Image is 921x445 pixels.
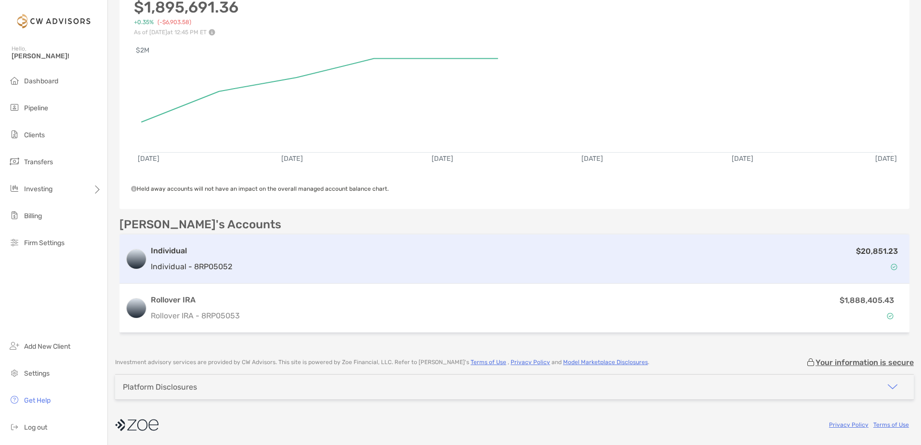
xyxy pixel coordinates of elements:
span: Firm Settings [24,239,65,247]
text: [DATE] [432,155,453,163]
span: Log out [24,423,47,432]
p: Your information is secure [816,358,914,367]
p: Investment advisory services are provided by CW Advisors . This site is powered by Zoe Financial,... [115,359,649,366]
span: Billing [24,212,42,220]
text: [DATE] [875,155,897,163]
img: settings icon [9,367,20,379]
p: As of [DATE] at 12:45 PM ET [134,29,238,36]
span: Get Help [24,396,51,405]
img: clients icon [9,129,20,140]
span: Dashboard [24,77,58,85]
img: get-help icon [9,394,20,406]
img: investing icon [9,183,20,194]
p: $1,888,405.43 [840,294,894,306]
span: Settings [24,369,50,378]
img: dashboard icon [9,75,20,86]
text: [DATE] [581,155,603,163]
img: transfers icon [9,156,20,167]
img: add_new_client icon [9,340,20,352]
span: [PERSON_NAME]! [12,52,102,60]
img: Account Status icon [887,313,894,319]
span: Pipeline [24,104,48,112]
img: firm-settings icon [9,236,20,248]
text: [DATE] [138,155,159,163]
p: Individual - 8RP05052 [151,261,232,273]
img: Performance Info [209,29,215,36]
a: Privacy Policy [829,421,868,428]
img: logo account [127,249,146,269]
img: company logo [115,414,158,436]
span: Clients [24,131,45,139]
img: Account Status icon [891,263,897,270]
span: Add New Client [24,342,70,351]
text: [DATE] [732,155,753,163]
img: Zoe Logo [12,4,96,39]
text: [DATE] [281,155,303,163]
img: logout icon [9,421,20,432]
h3: Individual [151,245,232,257]
img: logo account [127,299,146,318]
a: Terms of Use [873,421,909,428]
p: $20,851.23 [856,245,898,257]
a: Model Marketplace Disclosures [563,359,648,366]
h3: Rollover IRA [151,294,713,306]
img: icon arrow [887,381,898,393]
img: billing icon [9,209,20,221]
div: Platform Disclosures [123,382,197,392]
span: Held away accounts will not have an impact on the overall managed account balance chart. [131,185,389,192]
p: [PERSON_NAME]'s Accounts [119,219,281,231]
span: (-$6,903.58) [158,19,191,26]
p: Rollover IRA - 8RP05053 [151,310,713,322]
span: Transfers [24,158,53,166]
text: $2M [136,46,149,54]
img: pipeline icon [9,102,20,113]
a: Privacy Policy [511,359,550,366]
a: Terms of Use [471,359,506,366]
span: +0.35% [134,19,154,26]
span: Investing [24,185,53,193]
